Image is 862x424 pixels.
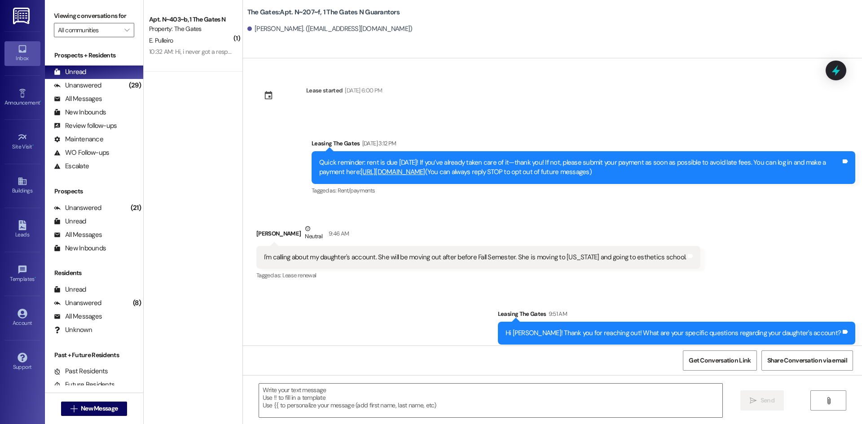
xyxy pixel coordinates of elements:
[61,402,128,416] button: New Message
[4,262,40,286] a: Templates •
[498,309,855,322] div: Leasing The Gates
[54,312,102,321] div: All Messages
[81,404,118,413] span: New Message
[54,367,108,376] div: Past Residents
[54,325,92,335] div: Unknown
[54,108,106,117] div: New Inbounds
[312,139,855,151] div: Leasing The Gates
[54,121,117,131] div: Review follow-ups
[247,24,413,34] div: [PERSON_NAME]. ([EMAIL_ADDRESS][DOMAIN_NAME])
[13,8,31,24] img: ResiDesk Logo
[4,174,40,198] a: Buildings
[54,9,134,23] label: Viewing conversations for
[4,218,40,242] a: Leads
[360,139,396,148] div: [DATE] 3:12 PM
[54,217,86,226] div: Unread
[4,130,40,154] a: Site Visit •
[124,26,129,34] i: 
[54,67,86,77] div: Unread
[54,94,102,104] div: All Messages
[767,356,847,365] span: Share Conversation via email
[264,253,686,262] div: I'm calling about my daughter's account. She will be moving out after before Fall Semester. She i...
[683,350,756,371] button: Get Conversation Link
[54,162,89,171] div: Escalate
[58,23,120,37] input: All communities
[761,350,853,371] button: Share Conversation via email
[35,275,36,281] span: •
[54,135,103,144] div: Maintenance
[361,167,425,176] a: [URL][DOMAIN_NAME]
[546,309,567,319] div: 9:51 AM
[45,187,143,196] div: Prospects
[45,268,143,278] div: Residents
[4,350,40,374] a: Support
[32,142,34,149] span: •
[740,390,784,411] button: Send
[45,51,143,60] div: Prospects + Residents
[54,285,86,294] div: Unread
[312,184,855,197] div: Tagged as:
[54,148,109,157] div: WO Follow-ups
[54,244,106,253] div: New Inbounds
[247,8,400,17] b: The Gates: Apt. N~207~f, 1 The Gates N Guarantors
[306,86,343,95] div: Lease started
[761,396,774,405] span: Send
[149,15,232,24] div: Apt. N~403~b, 1 The Gates N
[54,380,114,389] div: Future Residents
[149,36,173,44] span: E. Pulleiro
[127,79,143,92] div: (29)
[149,48,307,56] div: 10:32 AM: Hi, i never got a response to my previous message.
[750,397,756,404] i: 
[70,405,77,412] i: 
[149,24,232,34] div: Property: The Gates
[256,269,701,282] div: Tagged as:
[689,356,751,365] span: Get Conversation Link
[4,306,40,330] a: Account
[54,203,101,213] div: Unanswered
[40,98,41,105] span: •
[4,41,40,66] a: Inbox
[506,328,841,338] div: Hi [PERSON_NAME]! Thank you for reaching out! What are your specific questions regarding your dau...
[45,350,143,360] div: Past + Future Residents
[54,230,102,240] div: All Messages
[825,397,832,404] i: 
[343,86,382,95] div: [DATE] 6:00 PM
[282,271,317,279] span: Lease renewal
[54,298,101,308] div: Unanswered
[303,224,324,243] div: Neutral
[338,187,375,194] span: Rent/payments
[128,201,143,215] div: (21)
[256,224,701,246] div: [PERSON_NAME]
[131,296,143,310] div: (8)
[319,158,841,177] div: Quick reminder: rent is due [DATE]! If you’ve already taken care of it—thank you! If not, please ...
[54,81,101,90] div: Unanswered
[326,229,349,238] div: 9:46 AM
